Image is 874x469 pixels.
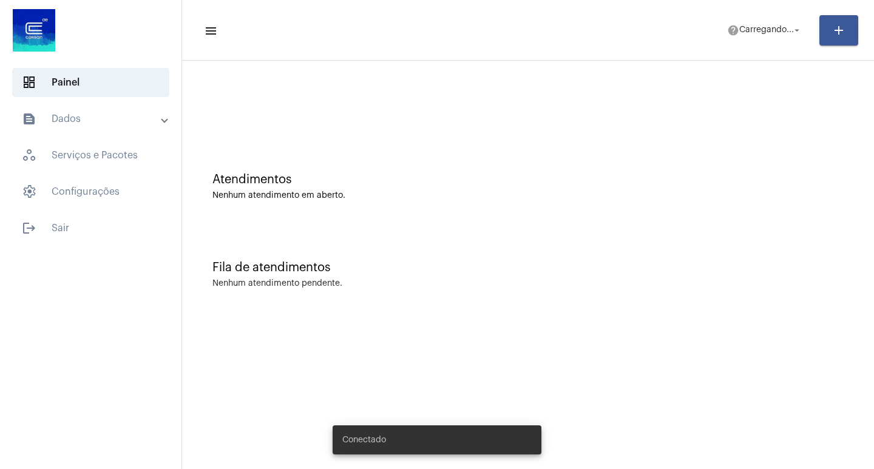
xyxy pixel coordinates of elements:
[12,68,169,97] span: Painel
[212,173,844,186] div: Atendimentos
[22,221,36,235] mat-icon: sidenav icon
[22,112,162,126] mat-panel-title: Dados
[720,18,810,42] button: Carregando...
[12,214,169,243] span: Sair
[212,261,844,274] div: Fila de atendimentos
[727,24,739,36] mat-icon: help
[10,6,58,55] img: d4669ae0-8c07-2337-4f67-34b0df7f5ae4.jpeg
[342,434,386,446] span: Conectado
[832,23,846,38] mat-icon: add
[12,177,169,206] span: Configurações
[212,191,844,200] div: Nenhum atendimento em aberto.
[204,24,216,38] mat-icon: sidenav icon
[212,279,342,288] div: Nenhum atendimento pendente.
[22,184,36,199] span: sidenav icon
[791,25,802,36] mat-icon: arrow_drop_down
[739,26,794,35] span: Carregando...
[22,148,36,163] span: sidenav icon
[22,75,36,90] span: sidenav icon
[22,112,36,126] mat-icon: sidenav icon
[7,104,181,133] mat-expansion-panel-header: sidenav iconDados
[12,141,169,170] span: Serviços e Pacotes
